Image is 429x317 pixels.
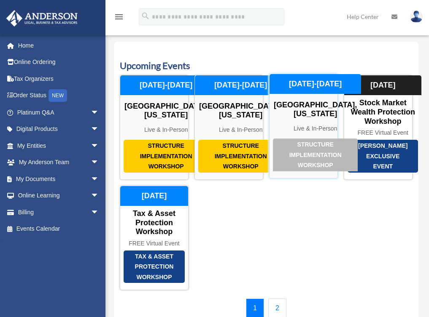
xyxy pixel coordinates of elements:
[270,125,361,132] div: Live & In-Person
[6,170,112,187] a: My Documentsarrow_drop_down
[344,99,421,126] div: Stock Market Wealth Protection Workshop
[194,75,263,180] a: Structure Implementation Workshop [GEOGRAPHIC_DATA], [US_STATE] Live & In-Person [DATE]-[DATE]
[91,187,108,205] span: arrow_drop_down
[141,11,150,21] i: search
[270,101,361,119] div: [GEOGRAPHIC_DATA], [US_STATE]
[6,54,112,71] a: Online Ordering
[344,129,421,136] div: FREE Virtual Event
[269,75,338,180] a: Structure Implementation Workshop [GEOGRAPHIC_DATA], [US_STATE] Live & In-Person [DATE]-[DATE]
[6,87,112,104] a: Order StatusNEW
[91,204,108,221] span: arrow_drop_down
[6,104,112,121] a: Platinum Q&Aarrow_drop_down
[120,209,188,237] div: Tax & Asset Protection Workshop
[6,70,112,87] a: Tax Organizers
[6,137,112,154] a: My Entitiesarrow_drop_down
[120,102,212,120] div: [GEOGRAPHIC_DATA], [US_STATE]
[91,154,108,171] span: arrow_drop_down
[49,89,67,102] div: NEW
[120,75,212,96] div: [DATE]-[DATE]
[114,15,124,22] a: menu
[120,186,188,206] div: [DATE]
[114,12,124,22] i: menu
[120,75,189,180] a: Structure Implementation Workshop [GEOGRAPHIC_DATA], [US_STATE] Live & In-Person [DATE]-[DATE]
[91,170,108,188] span: arrow_drop_down
[195,75,286,96] div: [DATE]-[DATE]
[124,140,208,173] div: Structure Implementation Workshop
[120,59,413,72] h3: Upcoming Events
[91,137,108,155] span: arrow_drop_down
[120,240,188,247] div: FREE Virtual Event
[195,126,286,133] div: Live & In-Person
[6,221,108,237] a: Events Calendar
[198,140,283,173] div: Structure Implementation Workshop
[91,104,108,121] span: arrow_drop_down
[348,140,418,173] div: [PERSON_NAME] Exclusive Event
[6,37,112,54] a: Home
[195,102,286,120] div: [GEOGRAPHIC_DATA], [US_STATE]
[120,186,189,290] a: Tax & Asset Protection Workshop Tax & Asset Protection Workshop FREE Virtual Event [DATE]
[6,121,112,138] a: Digital Productsarrow_drop_down
[344,75,421,96] div: [DATE]
[120,126,212,133] div: Live & In-Person
[4,10,80,27] img: Anderson Advisors Platinum Portal
[344,75,413,180] a: [PERSON_NAME] Exclusive Event Stock Market Wealth Protection Workshop FREE Virtual Event [DATE]
[270,74,361,94] div: [DATE]-[DATE]
[91,121,108,138] span: arrow_drop_down
[124,250,185,283] div: Tax & Asset Protection Workshop
[6,187,112,204] a: Online Learningarrow_drop_down
[273,139,358,171] div: Structure Implementation Workshop
[6,154,112,171] a: My Anderson Teamarrow_drop_down
[410,11,423,23] img: User Pic
[6,204,112,221] a: Billingarrow_drop_down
